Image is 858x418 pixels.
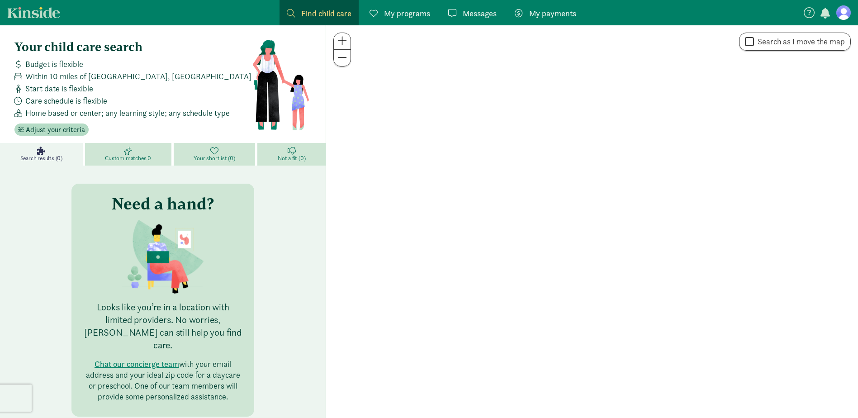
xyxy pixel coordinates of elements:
[25,95,107,107] span: Care schedule is flexible
[105,155,151,162] span: Custom matches 0
[95,359,179,370] button: Chat our concierge team
[25,58,83,70] span: Budget is flexible
[278,155,305,162] span: Not a fit (0)
[14,40,252,54] h4: Your child care search
[85,143,174,166] a: Custom matches 0
[14,123,89,136] button: Adjust your criteria
[754,36,845,47] label: Search as I move the map
[25,107,230,119] span: Home based or center; any learning style; any schedule type
[463,7,497,19] span: Messages
[384,7,430,19] span: My programs
[7,7,60,18] a: Kinside
[112,195,214,213] h3: Need a hand?
[82,301,243,351] p: Looks like you’re in a location with limited providers. No worries, [PERSON_NAME] can still help ...
[26,124,85,135] span: Adjust your criteria
[82,359,243,402] p: with your email address and your ideal zip code for a daycare or preschool. One of our team membe...
[301,7,351,19] span: Find child care
[174,143,258,166] a: Your shortlist (0)
[25,82,93,95] span: Start date is flexible
[25,70,251,82] span: Within 10 miles of [GEOGRAPHIC_DATA], [GEOGRAPHIC_DATA]
[257,143,326,166] a: Not a fit (0)
[194,155,235,162] span: Your shortlist (0)
[529,7,576,19] span: My payments
[20,155,62,162] span: Search results (0)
